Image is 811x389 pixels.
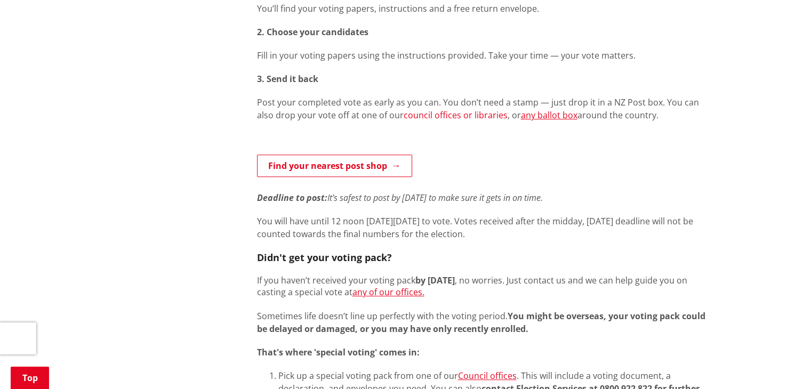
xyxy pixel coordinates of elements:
[257,96,711,121] p: Post your completed vote as early as you can. You don’t need a stamp — just drop it in a NZ Post ...
[521,109,577,121] a: any ballot box
[257,73,318,85] strong: 3. Send it back
[257,274,711,298] p: If you haven’t received your voting pack , no worries. Just contact us and we can help guide you ...
[352,286,424,298] a: any of our offices.
[257,346,420,358] strong: That's where 'special voting' comes in:
[257,215,711,240] p: You will have until 12 noon [DATE][DATE] to vote. Votes received after the midday, [DATE] deadlin...
[327,192,543,204] em: It’s safest to post by [DATE] to make sure it gets in on time.
[257,3,539,14] span: You’ll find your voting papers, instructions and a free return envelope.
[257,251,392,264] strong: Didn't get your voting pack?
[257,192,327,204] em: Deadline to post:
[257,310,705,335] strong: You might be overseas, your voting pack could be delayed or damaged, or you may have only recentl...
[257,155,412,177] a: Find your nearest post shop
[415,274,455,286] strong: by [DATE]
[257,49,711,62] p: Fill in your voting papers using the instructions provided. Take your time — your vote matters.
[404,109,508,121] a: council offices or libraries
[762,344,800,383] iframe: Messenger Launcher
[257,310,711,335] p: Sometimes life doesn’t line up perfectly with the voting period.
[458,370,517,382] a: Council offices
[257,26,368,38] strong: 2. Choose your candidates
[11,367,49,389] a: Top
